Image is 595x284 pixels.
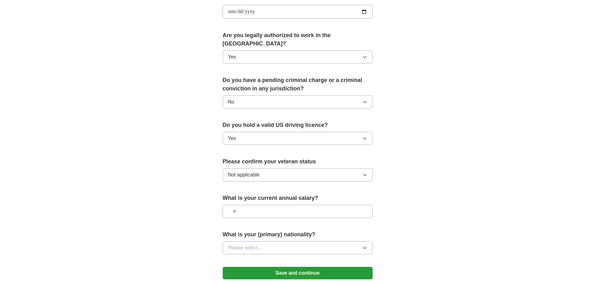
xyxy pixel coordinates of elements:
span: Not applicable [228,171,260,179]
button: Yes [223,132,373,145]
button: Not applicable [223,168,373,181]
label: Please confirm your veteran status [223,157,373,166]
label: Do you have a pending criminal charge or a criminal conviction in any jurisdiction? [223,76,373,93]
label: What is your (primary) nationality? [223,230,373,239]
span: Please select... [228,244,262,252]
span: Yes [228,135,236,142]
label: Do you hold a valid US driving licence? [223,121,373,129]
label: Are you legally authorized to work in the [GEOGRAPHIC_DATA]? [223,31,373,48]
span: No [228,98,234,106]
button: No [223,95,373,108]
button: Please select... [223,241,373,254]
button: Save and continue [223,267,373,279]
span: Yes [228,53,236,61]
label: What is your current annual salary? [223,194,373,202]
button: Yes [223,51,373,64]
